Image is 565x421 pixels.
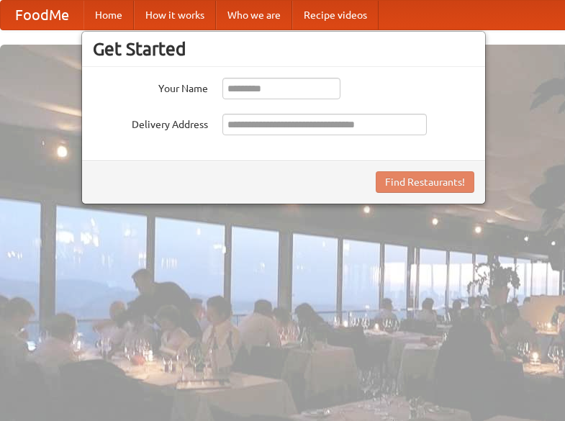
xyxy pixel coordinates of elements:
[216,1,292,30] a: Who we are
[134,1,216,30] a: How it works
[83,1,134,30] a: Home
[93,38,474,60] h3: Get Started
[376,171,474,193] button: Find Restaurants!
[1,1,83,30] a: FoodMe
[93,78,208,96] label: Your Name
[93,114,208,132] label: Delivery Address
[292,1,379,30] a: Recipe videos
